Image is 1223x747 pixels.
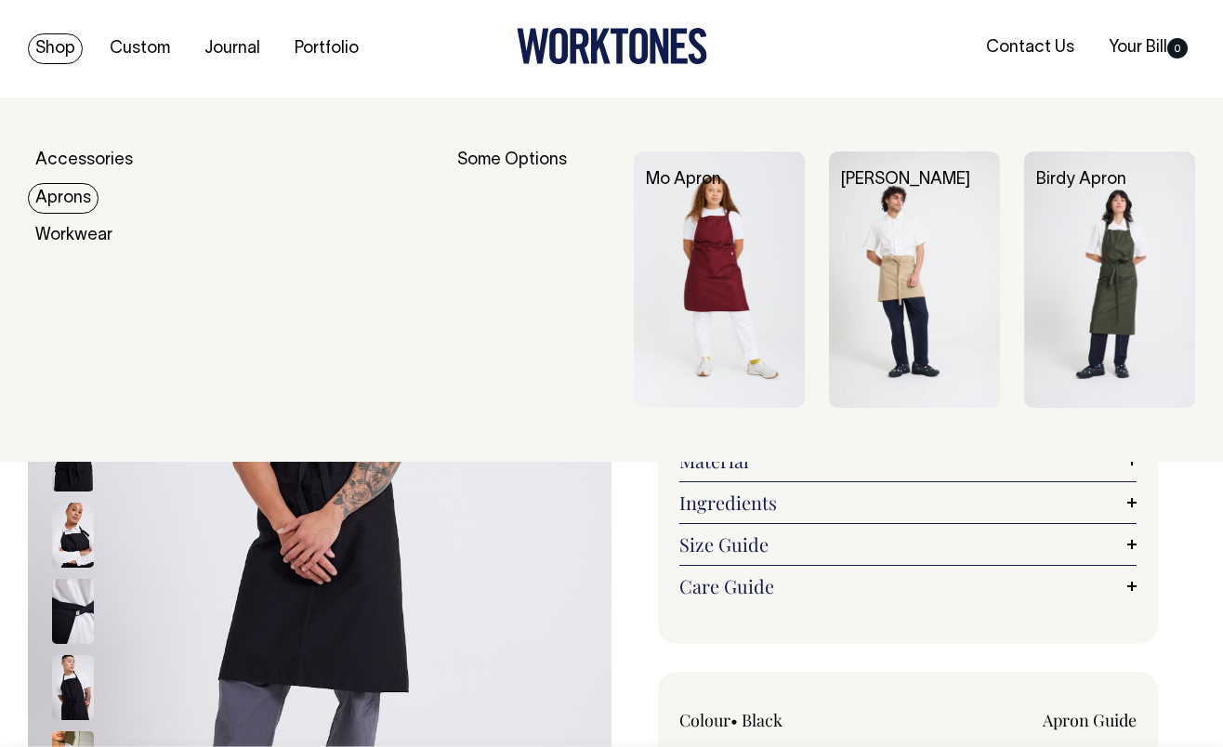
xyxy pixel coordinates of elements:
img: black [52,655,94,720]
img: black [52,503,94,568]
div: Some Options [457,151,609,408]
a: Shop [28,33,83,64]
label: Black [742,709,782,731]
a: Portfolio [287,33,366,64]
a: Care Guide [679,575,1137,597]
div: Colour [679,709,862,731]
span: 0 [1167,38,1188,59]
a: Workwear [28,220,120,251]
a: [PERSON_NAME] [841,172,970,188]
span: • [730,709,738,731]
a: Contact Us [979,33,1082,63]
img: Bobby Apron [829,151,1000,408]
a: Ingredients [679,491,1137,514]
a: Apron Guide [1043,709,1137,731]
a: Mo Apron [646,172,721,188]
a: Birdy Apron [1036,172,1126,188]
a: Aprons [28,183,99,214]
a: Your Bill0 [1101,33,1195,63]
a: Size Guide [679,533,1137,556]
a: Material [679,450,1137,472]
a: Journal [197,33,268,64]
img: Mo Apron [634,151,805,408]
img: Birdy Apron [1024,151,1195,408]
a: Custom [102,33,178,64]
a: Accessories [28,145,140,176]
img: black [52,579,94,644]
